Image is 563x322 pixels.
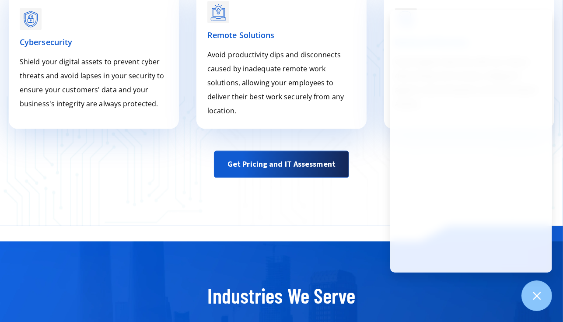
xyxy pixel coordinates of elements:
span: Get Pricing and IT Assessment [227,156,336,173]
span: Cybersecurity [20,37,72,48]
iframe: Chatgenie Messenger [390,10,552,273]
p: Avoid productivity dips and disconnects caused by inadequate remote work solutions, allowing your... [207,48,356,118]
a: Get Pricing and IT Assessment [214,151,349,178]
span: Remote Solutions [207,30,275,41]
p: Shield your digital assets to prevent cyber threats and avoid lapses in your security to ensure y... [20,55,168,111]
